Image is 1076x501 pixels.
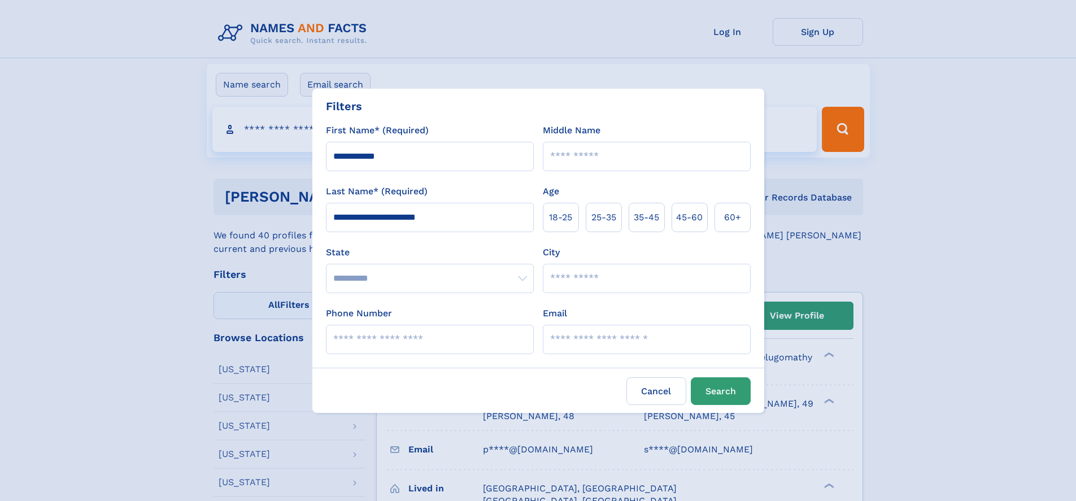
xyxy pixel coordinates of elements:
span: 60+ [724,211,741,224]
span: 45‑60 [676,211,703,224]
span: 18‑25 [549,211,572,224]
label: City [543,246,560,259]
label: Cancel [626,377,686,405]
span: 35‑45 [634,211,659,224]
label: First Name* (Required) [326,124,429,137]
label: State [326,246,534,259]
label: Email [543,307,567,320]
span: 25‑35 [591,211,616,224]
label: Last Name* (Required) [326,185,428,198]
div: Filters [326,98,362,115]
label: Phone Number [326,307,392,320]
label: Age [543,185,559,198]
label: Middle Name [543,124,600,137]
button: Search [691,377,751,405]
